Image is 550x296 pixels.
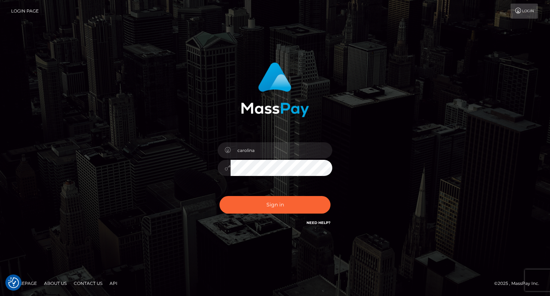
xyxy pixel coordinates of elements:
a: Login Page [11,4,39,19]
a: Login [511,4,538,19]
button: Consent Preferences [8,277,19,288]
a: Need Help? [307,220,331,225]
a: Homepage [8,278,40,289]
a: API [107,278,120,289]
img: MassPay Login [241,62,309,117]
button: Sign in [219,196,331,214]
a: About Us [41,278,69,289]
input: Username... [231,142,332,158]
a: Contact Us [71,278,105,289]
img: Revisit consent button [8,277,19,288]
div: © 2025 , MassPay Inc. [494,280,545,287]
